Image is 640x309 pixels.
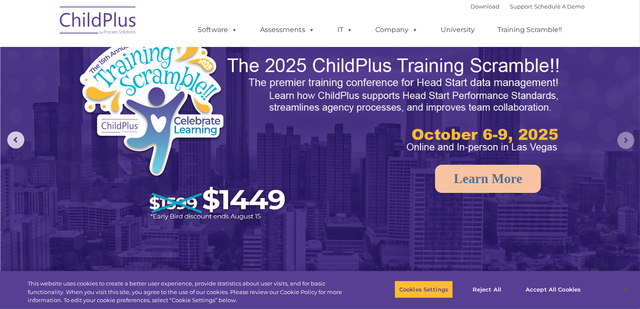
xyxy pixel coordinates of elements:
[433,21,484,38] a: University
[521,280,585,298] button: Accept All Cookies
[252,21,324,38] a: Assessments
[535,3,585,10] a: Schedule A Demo
[329,21,362,38] a: IT
[28,280,352,305] div: This website uses cookies to create a better user experience, provide statistics about user visit...
[190,21,246,38] a: Software
[489,21,571,38] a: Training Scramble!!
[119,56,145,63] span: Last name
[471,3,585,10] font: |
[510,3,533,10] a: Support
[395,280,453,298] button: Cookies Settings
[56,0,141,43] img: ChildPlus by Procare Solutions
[460,280,514,298] button: Reject All
[471,3,500,10] a: Download
[617,280,636,299] button: Close
[119,91,155,98] span: Phone number
[367,21,427,38] a: Company
[435,165,541,193] a: Learn More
